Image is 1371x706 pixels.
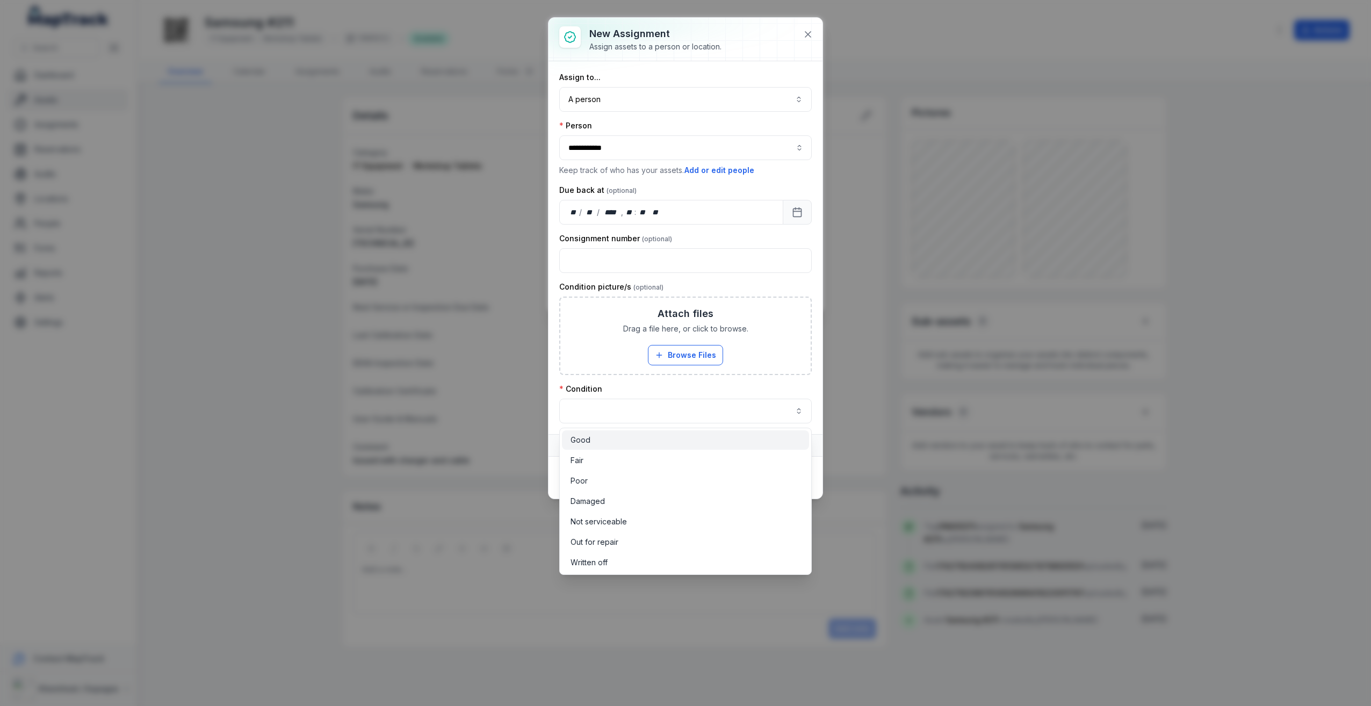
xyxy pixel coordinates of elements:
span: Poor [571,476,588,486]
span: Damaged [571,496,605,507]
span: Fair [571,455,583,466]
span: Written off [571,557,608,568]
span: Good [571,435,590,445]
span: Out for repair [571,537,618,547]
span: Not serviceable [571,516,627,527]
